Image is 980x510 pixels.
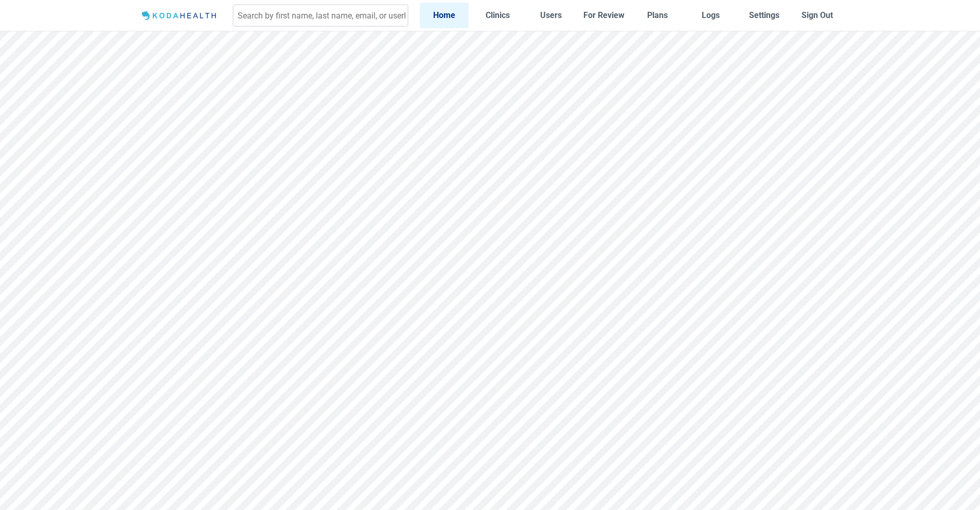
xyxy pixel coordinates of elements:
a: Clinics [473,3,522,28]
a: Plans [633,3,682,28]
a: Users [526,3,576,28]
a: Settings [739,3,789,28]
a: Logs [686,3,736,28]
img: Logo [138,9,221,22]
input: Search by first name, last name, email, or userId [233,4,408,27]
button: Sign Out [793,3,842,28]
a: For Review [579,3,629,28]
a: Home [420,3,469,28]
